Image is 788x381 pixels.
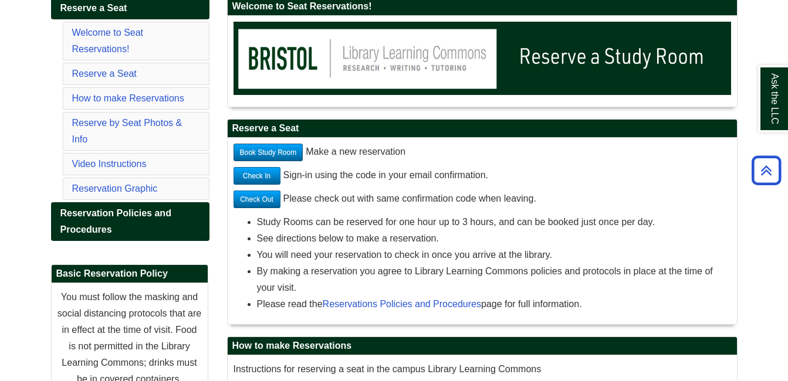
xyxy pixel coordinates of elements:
li: Study Rooms can be reserved for one hour up to 3 hours, and can be booked just once per day. [257,214,731,230]
a: Reservation Graphic [72,183,158,193]
a: Reservations Policies and Procedures [323,299,481,309]
h2: Basic Reservation Policy [52,265,208,283]
a: How to make Reservations [72,93,184,103]
span: Reserve a Seat [60,3,127,13]
li: Please read the page for full information. [257,296,731,312]
span: Reservation Policies and Procedures [60,208,171,234]
h2: Reserve a Seat [228,120,737,138]
a: Reserve by Seat Photos & Info [72,118,182,144]
p: Sign-in using the code in your email confirmation. [234,167,731,185]
a: Reserve a Seat [72,69,137,79]
a: Check In [234,167,280,185]
a: Reservation Policies and Procedures [51,202,209,241]
h2: How to make Reservations [228,337,737,355]
a: Book Study Room [234,144,303,161]
a: Welcome to Seat Reservations! [72,28,144,54]
li: See directions below to make a reservation. [257,230,731,247]
a: Video Instructions [72,159,147,169]
span: Instructions for reserving a seat in the campus Library Learning Commons [234,364,542,374]
li: By making a reservation you agree to Library Learning Commons policies and protocols in place at ... [257,263,731,296]
li: You will need your reservation to check in once you arrive at the library. [257,247,731,263]
p: Make a new reservation [234,144,731,161]
a: Back to Top [748,162,785,178]
a: Check Out [234,190,280,208]
p: Please check out with same confirmation code when leaving. [234,190,731,208]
